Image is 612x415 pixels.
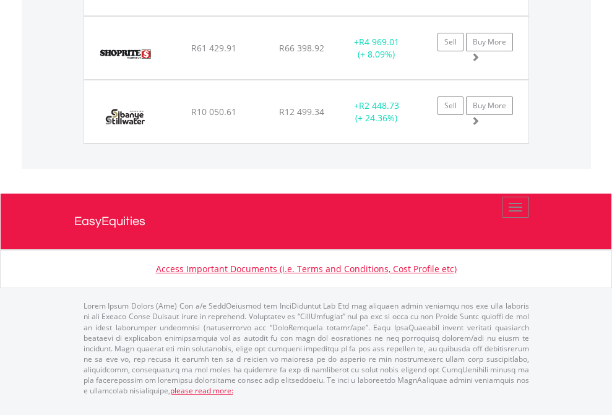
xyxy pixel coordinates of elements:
[466,33,513,51] a: Buy More
[338,36,415,61] div: + (+ 8.09%)
[279,42,324,54] span: R66 398.92
[191,42,236,54] span: R61 429.91
[156,263,457,275] a: Access Important Documents (i.e. Terms and Conditions, Cost Profile etc)
[338,100,415,124] div: + (+ 24.36%)
[90,96,160,140] img: EQU.ZA.SSW.png
[170,385,233,396] a: please read more:
[90,32,160,76] img: EQU.ZA.SHP.png
[191,106,236,118] span: R10 050.61
[84,301,529,396] p: Lorem Ipsum Dolors (Ame) Con a/e SeddOeiusmod tem InciDiduntut Lab Etd mag aliquaen admin veniamq...
[359,36,399,48] span: R4 969.01
[74,194,538,249] a: EasyEquities
[466,96,513,115] a: Buy More
[437,33,463,51] a: Sell
[437,96,463,115] a: Sell
[359,100,399,111] span: R2 448.73
[279,106,324,118] span: R12 499.34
